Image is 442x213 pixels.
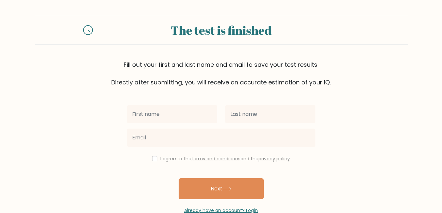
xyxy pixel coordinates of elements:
a: terms and conditions [191,155,240,162]
div: Fill out your first and last name and email to save your test results. Directly after submitting,... [35,60,408,87]
input: First name [127,105,217,123]
input: Last name [225,105,315,123]
button: Next [179,178,264,199]
label: I agree to the and the [160,155,290,162]
input: Email [127,129,315,147]
a: privacy policy [258,155,290,162]
div: The test is finished [101,21,342,39]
